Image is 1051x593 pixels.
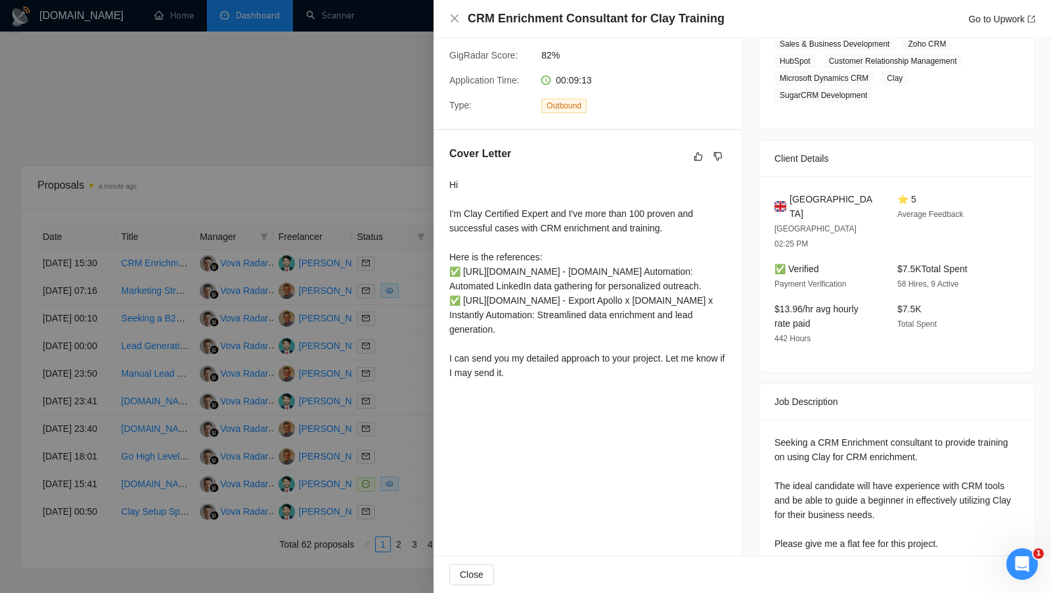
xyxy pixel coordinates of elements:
[824,54,962,68] span: Customer Relationship Management
[690,149,706,164] button: like
[1033,548,1044,559] span: 1
[710,149,726,164] button: dislike
[541,99,587,113] span: Outbound
[694,151,703,162] span: like
[449,564,494,585] button: Close
[790,192,876,221] span: [GEOGRAPHIC_DATA]
[460,567,483,582] span: Close
[1006,548,1038,580] iframe: Intercom live chat
[903,37,951,51] span: Zoho CRM
[897,264,968,274] span: $7.5K Total Spent
[449,13,460,24] button: Close
[897,279,958,289] span: 58 Hires, 9 Active
[556,75,592,85] span: 00:09:13
[897,320,937,329] span: Total Spent
[897,210,964,219] span: Average Feedback
[449,146,511,162] h5: Cover Letter
[774,304,859,329] span: $13.96/hr avg hourly rate paid
[449,75,520,85] span: Application Time:
[968,14,1035,24] a: Go to Upworkexport
[774,141,1019,176] div: Client Details
[774,37,895,51] span: Sales & Business Development
[897,194,916,204] span: ⭐ 5
[774,88,872,103] span: SugarCRM Development
[449,50,518,60] span: GigRadar Score:
[882,71,908,85] span: Clay
[774,54,816,68] span: HubSpot
[774,435,1019,551] div: Seeking a CRM Enrichment consultant to provide training on using Clay for CRM enrichment. The ide...
[774,334,811,343] span: 442 Hours
[1027,15,1035,23] span: export
[541,48,738,62] span: 82%
[897,304,922,314] span: $7.5K
[774,264,819,274] span: ✅ Verified
[449,100,472,110] span: Type:
[449,178,726,380] div: Hi I'm Clay Certified Expert and I've more than 100 proven and successful cases with CRM enrichme...
[774,279,846,289] span: Payment Verification
[774,199,786,214] img: 🇬🇧
[774,71,874,85] span: Microsoft Dynamics CRM
[449,13,460,24] span: close
[541,76,550,85] span: clock-circle
[468,11,725,27] h4: CRM Enrichment Consultant for Clay Training
[774,224,857,249] span: [GEOGRAPHIC_DATA] 02:25 PM
[713,151,723,162] span: dislike
[774,384,1019,419] div: Job Description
